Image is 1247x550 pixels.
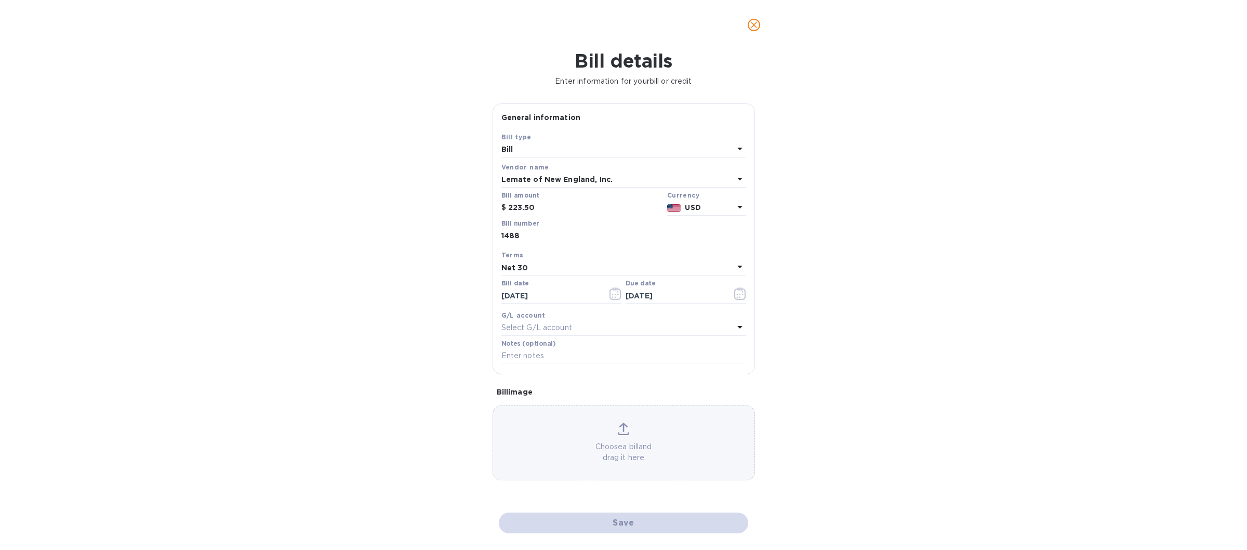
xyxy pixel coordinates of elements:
[626,281,655,287] label: Due date
[8,76,1239,87] p: Enter information for your bill or credit
[501,251,524,259] b: Terms
[667,191,699,199] b: Currency
[501,192,539,199] label: Bill amount
[501,175,613,184] b: Lemate of New England, Inc.
[667,204,681,212] img: USD
[493,441,754,463] p: Choose a bill and drag it here
[508,200,663,216] input: $ Enter bill amount
[501,341,556,347] label: Notes (optional)
[501,288,600,304] input: Select date
[685,203,700,212] b: USD
[501,220,539,227] label: Bill number
[741,12,766,37] button: close
[497,387,751,397] p: Bill image
[8,50,1239,72] h1: Bill details
[501,200,508,216] div: $
[501,163,549,171] b: Vendor name
[501,113,581,122] b: General information
[501,348,746,364] input: Enter notes
[501,228,746,244] input: Enter bill number
[501,311,546,319] b: G/L account
[626,288,724,304] input: Due date
[501,281,529,287] label: Bill date
[501,145,513,153] b: Bill
[501,133,532,141] b: Bill type
[501,322,572,333] p: Select G/L account
[501,264,528,272] b: Net 30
